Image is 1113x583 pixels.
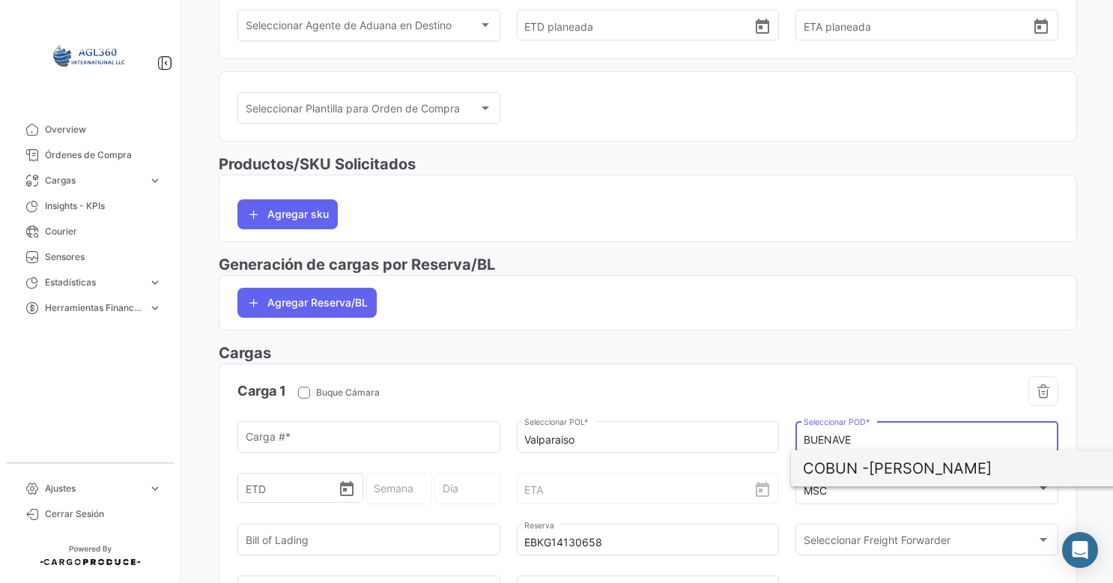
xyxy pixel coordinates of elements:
button: Open calendar [753,480,771,497]
a: Órdenes de Compra [12,142,168,168]
a: Overview [12,117,168,142]
button: Open calendar [338,480,356,496]
button: Agregar Reserva/BL [237,288,377,318]
span: Buque Cámara [316,386,380,399]
span: Sensores [45,250,162,264]
span: expand_more [148,276,162,289]
span: Ajustes [45,482,142,495]
input: Escriba para buscar... [804,434,1051,447]
span: Cargas [45,174,142,187]
input: Escriba para buscar... [524,434,771,447]
span: COBUN - [803,459,869,477]
span: Courier [45,225,162,238]
mat-select-trigger: MSC [804,484,827,497]
a: Insights - KPIs [12,193,168,219]
span: Cerrar Sesión [45,507,162,521]
span: expand_more [148,482,162,495]
span: Seleccionar Freight Forwarder [804,537,1037,549]
button: Open calendar [1032,17,1050,34]
div: Abrir Intercom Messenger [1062,532,1098,568]
span: Seleccionar Agente de Aduana en Destino [246,22,479,34]
span: Estadísticas [45,276,142,289]
button: Agregar sku [237,199,338,229]
span: expand_more [148,174,162,187]
h3: Cargas [219,342,1077,363]
span: Órdenes de Compra [45,148,162,162]
span: Herramientas Financieras [45,301,142,315]
a: Sensores [12,244,168,270]
h4: Carga 1 [237,381,286,402]
span: Overview [45,123,162,136]
button: Open calendar [753,17,771,34]
h3: Productos/SKU Solicitados [219,154,1077,175]
span: Seleccionar Plantilla para Orden de Compra [246,105,479,118]
a: Courier [12,219,168,244]
img: 64a6efb6-309f-488a-b1f1-3442125ebd42.png [52,18,127,93]
span: expand_more [148,301,162,315]
h3: Generación de cargas por Reserva/BL [219,254,1077,275]
span: Insights - KPIs [45,199,162,213]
